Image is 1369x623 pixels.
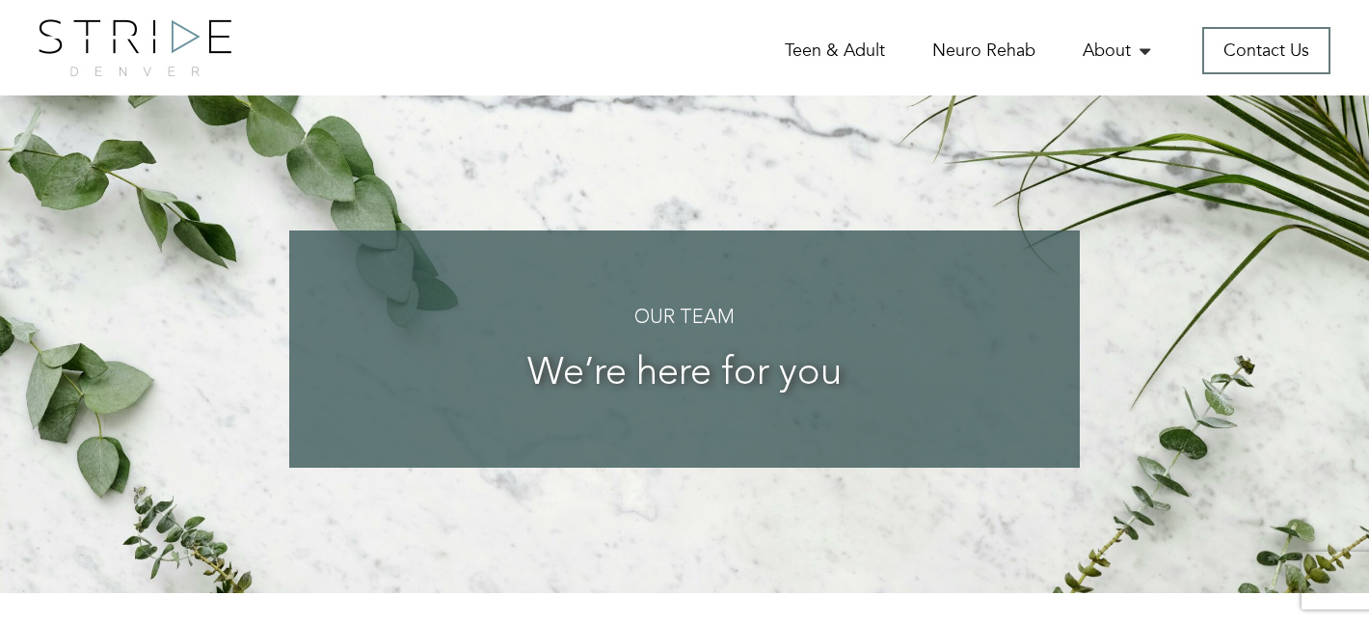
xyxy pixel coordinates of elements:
a: Contact Us [1202,27,1330,74]
h4: Our Team [328,308,1041,329]
a: Teen & Adult [785,39,885,63]
h3: We’re here for you [328,353,1041,395]
img: logo.png [39,19,231,76]
a: Neuro Rehab [932,39,1035,63]
a: About [1083,39,1155,63]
